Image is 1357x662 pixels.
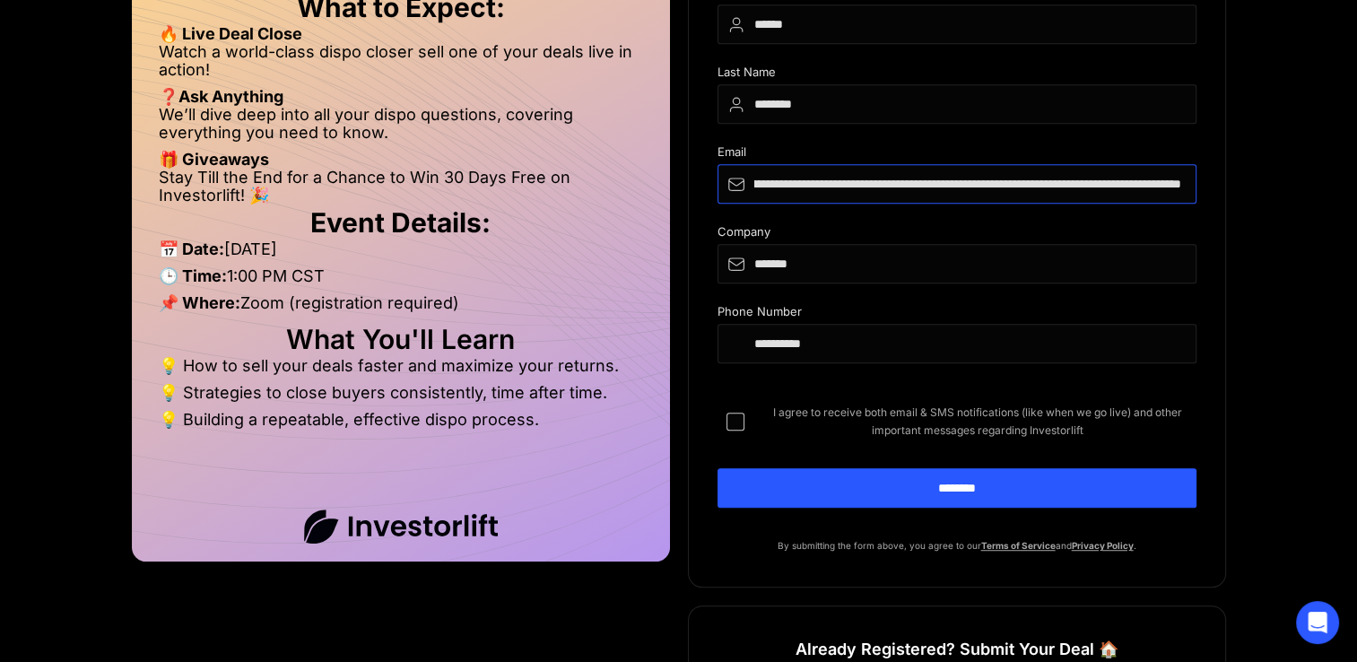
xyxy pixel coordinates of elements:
[159,240,643,267] li: [DATE]
[1072,540,1134,551] a: Privacy Policy
[759,404,1196,440] span: I agree to receive both email & SMS notifications (like when we go live) and other important mess...
[159,357,643,384] li: 💡 How to sell your deals faster and maximize your returns.
[310,206,491,239] strong: Event Details:
[159,293,240,312] strong: 📌 Where:
[718,305,1196,324] div: Phone Number
[159,266,227,285] strong: 🕒 Time:
[159,150,269,169] strong: 🎁 Giveaways
[718,145,1196,164] div: Email
[159,294,643,321] li: Zoom (registration required)
[159,240,224,258] strong: 📅 Date:
[718,225,1196,244] div: Company
[718,536,1196,554] p: By submitting the form above, you agree to our and .
[159,384,643,411] li: 💡 Strategies to close buyers consistently, time after time.
[159,43,643,88] li: Watch a world-class dispo closer sell one of your deals live in action!
[159,169,643,205] li: Stay Till the End for a Chance to Win 30 Days Free on Investorlift! 🎉
[718,65,1196,84] div: Last Name
[159,267,643,294] li: 1:00 PM CST
[981,540,1056,551] a: Terms of Service
[159,106,643,151] li: We’ll dive deep into all your dispo questions, covering everything you need to know.
[159,24,302,43] strong: 🔥 Live Deal Close
[159,330,643,348] h2: What You'll Learn
[159,411,643,429] li: 💡 Building a repeatable, effective dispo process.
[1296,601,1339,644] div: Open Intercom Messenger
[159,87,283,106] strong: ❓Ask Anything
